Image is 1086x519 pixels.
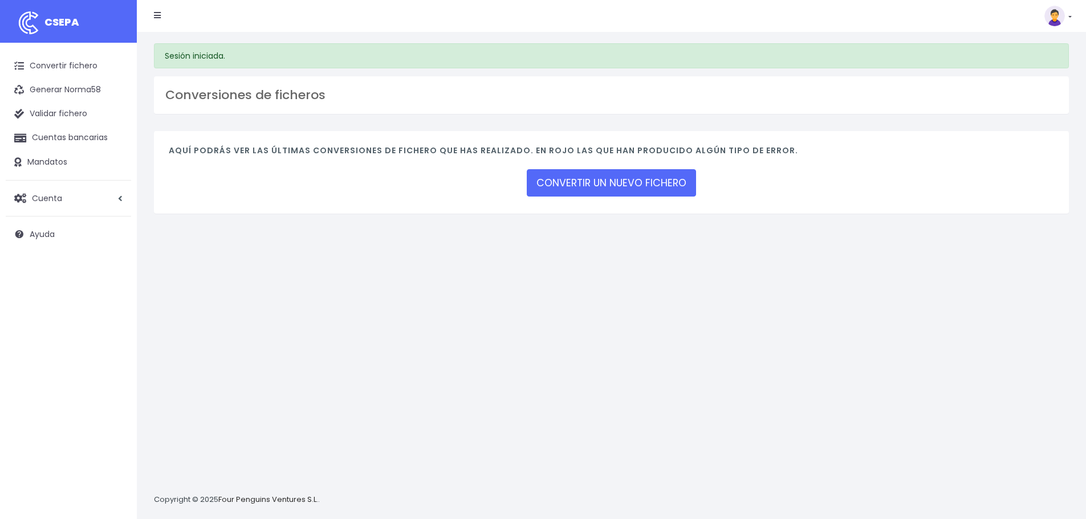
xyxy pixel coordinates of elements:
p: Copyright © 2025 . [154,494,320,506]
span: Ayuda [30,228,55,240]
a: Ayuda [6,222,131,246]
a: Validar fichero [6,102,131,126]
div: Sesión iniciada. [154,43,1069,68]
a: Cuenta [6,186,131,210]
h4: Aquí podrás ver las últimas conversiones de fichero que has realizado. En rojo las que han produc... [169,146,1054,161]
span: Cuenta [32,192,62,203]
a: Four Penguins Ventures S.L. [218,494,318,505]
a: CONVERTIR UN NUEVO FICHERO [527,169,696,197]
a: Mandatos [6,150,131,174]
a: Generar Norma58 [6,78,131,102]
h3: Conversiones de ficheros [165,88,1057,103]
a: Cuentas bancarias [6,126,131,150]
img: logo [14,9,43,37]
a: Convertir fichero [6,54,131,78]
img: profile [1044,6,1065,26]
span: CSEPA [44,15,79,29]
